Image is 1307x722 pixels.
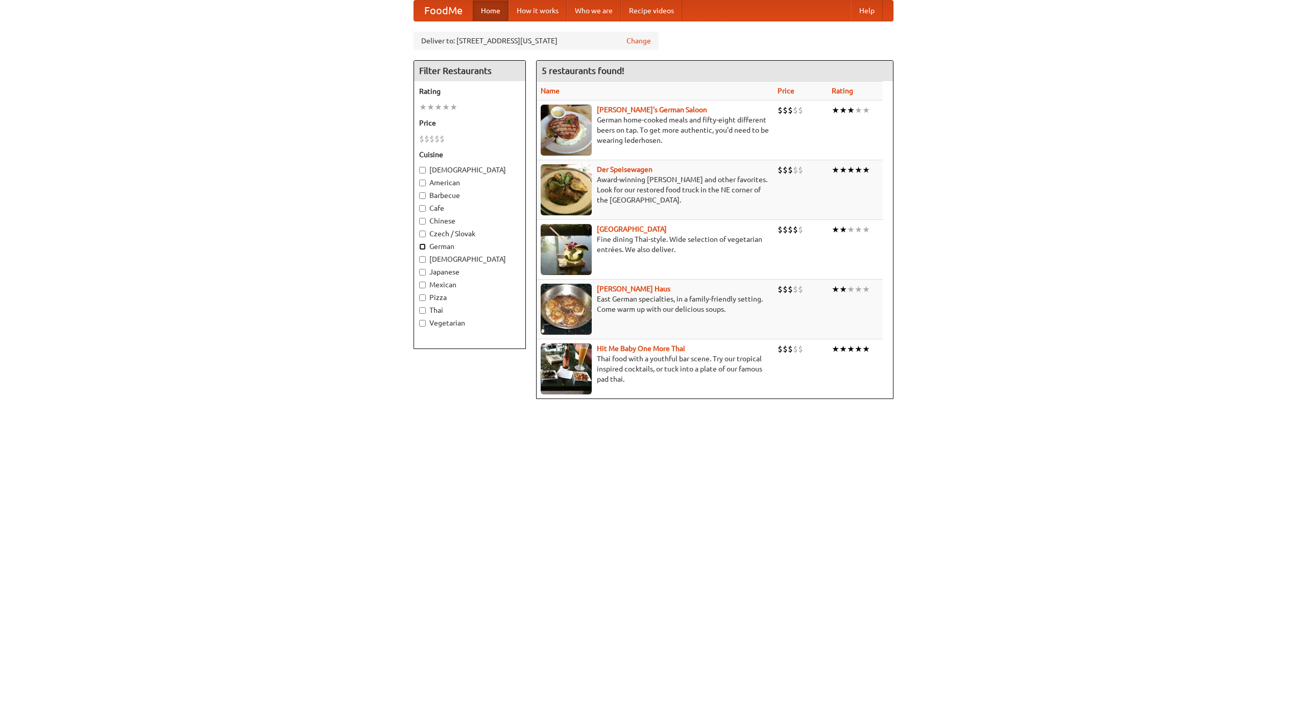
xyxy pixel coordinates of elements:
label: Cafe [419,203,520,213]
li: ★ [832,343,839,355]
label: Vegetarian [419,318,520,328]
li: ★ [847,284,855,295]
li: $ [778,164,783,176]
li: $ [788,343,793,355]
a: [PERSON_NAME]'s German Saloon [597,106,707,114]
img: esthers.jpg [541,105,592,156]
li: ★ [862,105,870,116]
li: ★ [839,284,847,295]
input: Barbecue [419,192,426,199]
label: Pizza [419,292,520,303]
input: Japanese [419,269,426,276]
label: Chinese [419,216,520,226]
label: American [419,178,520,188]
li: $ [798,343,803,355]
li: ★ [855,284,862,295]
h4: Filter Restaurants [414,61,525,81]
label: Japanese [419,267,520,277]
label: Czech / Slovak [419,229,520,239]
li: $ [778,284,783,295]
li: $ [783,343,788,355]
a: Who we are [567,1,621,21]
input: [DEMOGRAPHIC_DATA] [419,167,426,173]
li: $ [419,133,424,144]
li: ★ [839,343,847,355]
label: [DEMOGRAPHIC_DATA] [419,165,520,175]
p: Award-winning [PERSON_NAME] and other favorites. Look for our restored food truck in the NE corne... [541,175,769,205]
li: $ [793,164,798,176]
li: $ [793,284,798,295]
a: Name [541,87,560,95]
input: Mexican [419,282,426,288]
li: $ [778,224,783,235]
a: [PERSON_NAME] Haus [597,285,670,293]
label: Thai [419,305,520,315]
li: ★ [450,102,457,113]
input: Czech / Slovak [419,231,426,237]
li: $ [793,343,798,355]
a: Der Speisewagen [597,165,652,173]
img: babythai.jpg [541,343,592,394]
li: $ [793,224,798,235]
li: ★ [855,164,862,176]
p: German home-cooked meals and fifty-eight different beers on tap. To get more authentic, you'd nee... [541,115,769,145]
li: ★ [434,102,442,113]
a: Change [626,36,651,46]
li: ★ [832,284,839,295]
li: ★ [847,224,855,235]
a: FoodMe [414,1,473,21]
div: Deliver to: [STREET_ADDRESS][US_STATE] [414,32,659,50]
input: Chinese [419,218,426,225]
li: ★ [427,102,434,113]
a: [GEOGRAPHIC_DATA] [597,225,667,233]
p: Thai food with a youthful bar scene. Try our tropical inspired cocktails, or tuck into a plate of... [541,354,769,384]
a: Rating [832,87,853,95]
li: $ [429,133,434,144]
li: ★ [862,284,870,295]
li: ★ [832,224,839,235]
a: Help [851,1,883,21]
input: [DEMOGRAPHIC_DATA] [419,256,426,263]
a: Price [778,87,794,95]
h5: Cuisine [419,150,520,160]
li: $ [778,105,783,116]
li: $ [788,224,793,235]
li: $ [783,284,788,295]
input: Vegetarian [419,320,426,327]
li: $ [788,284,793,295]
li: ★ [862,224,870,235]
input: American [419,180,426,186]
a: How it works [509,1,567,21]
li: ★ [855,343,862,355]
li: $ [440,133,445,144]
li: $ [788,105,793,116]
input: German [419,243,426,250]
li: ★ [419,102,427,113]
li: ★ [839,224,847,235]
a: Home [473,1,509,21]
li: ★ [847,105,855,116]
label: German [419,241,520,252]
a: Hit Me Baby One More Thai [597,344,685,353]
li: $ [798,164,803,176]
li: ★ [832,105,839,116]
img: speisewagen.jpg [541,164,592,215]
label: Barbecue [419,190,520,201]
li: ★ [862,164,870,176]
li: $ [788,164,793,176]
li: ★ [855,105,862,116]
li: $ [798,284,803,295]
p: East German specialties, in a family-friendly setting. Come warm up with our delicious soups. [541,294,769,314]
input: Cafe [419,205,426,212]
img: kohlhaus.jpg [541,284,592,335]
p: Fine dining Thai-style. Wide selection of vegetarian entrées. We also deliver. [541,234,769,255]
input: Pizza [419,294,426,301]
h5: Rating [419,86,520,96]
li: $ [778,343,783,355]
li: ★ [839,105,847,116]
li: ★ [832,164,839,176]
li: $ [783,105,788,116]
